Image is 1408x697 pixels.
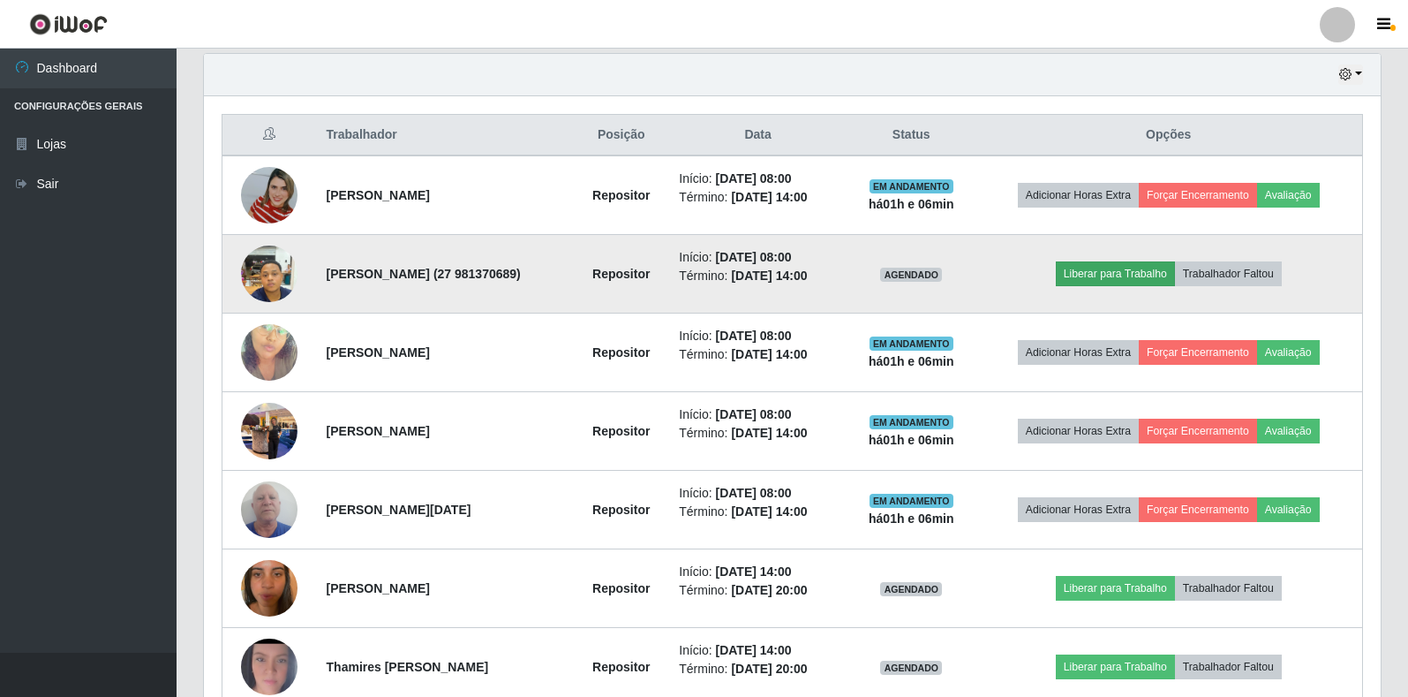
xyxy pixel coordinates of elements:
strong: Thamires [PERSON_NAME] [327,660,489,674]
li: Início: [679,563,837,581]
img: 1744056608005.jpeg [241,145,297,246]
li: Término: [679,503,837,521]
li: Término: [679,188,837,207]
button: Avaliação [1257,419,1320,443]
button: Trabalhador Faltou [1175,576,1282,601]
strong: Repositor [592,503,650,517]
button: Forçar Encerramento [1139,183,1257,208]
strong: há 01 h e 06 min [869,354,954,368]
strong: Repositor [592,267,650,281]
strong: [PERSON_NAME] [327,188,430,202]
li: Término: [679,267,837,285]
time: [DATE] 20:00 [731,662,807,676]
button: Liberar para Trabalho [1056,655,1175,679]
li: Término: [679,345,837,364]
button: Liberar para Trabalho [1056,261,1175,286]
img: 1757971105786.jpeg [241,472,297,547]
strong: há 01 h e 06 min [869,433,954,447]
time: [DATE] 14:00 [716,643,792,657]
li: Início: [679,327,837,345]
strong: [PERSON_NAME] [327,424,430,438]
strong: há 01 h e 06 min [869,197,954,211]
time: [DATE] 08:00 [716,250,792,264]
button: Avaliação [1257,183,1320,208]
button: Adicionar Horas Extra [1018,340,1139,365]
img: 1755367565245.jpeg [241,236,297,311]
li: Início: [679,405,837,424]
strong: Repositor [592,660,650,674]
span: AGENDADO [880,582,942,596]
span: EM ANDAMENTO [870,337,953,351]
strong: Repositor [592,581,650,595]
th: Trabalhador [316,115,575,156]
li: Término: [679,581,837,600]
strong: Repositor [592,424,650,438]
button: Forçar Encerramento [1139,340,1257,365]
time: [DATE] 14:00 [716,564,792,579]
strong: [PERSON_NAME] [327,581,430,595]
button: Adicionar Horas Extra [1018,419,1139,443]
button: Adicionar Horas Extra [1018,497,1139,522]
th: Data [668,115,847,156]
strong: [PERSON_NAME] (27 981370689) [327,267,521,281]
button: Liberar para Trabalho [1056,576,1175,601]
li: Início: [679,170,837,188]
strong: há 01 h e 06 min [869,511,954,526]
li: Término: [679,424,837,443]
time: [DATE] 14:00 [731,269,807,283]
time: [DATE] 14:00 [731,426,807,440]
li: Início: [679,641,837,660]
time: [DATE] 14:00 [731,347,807,361]
time: [DATE] 08:00 [716,171,792,186]
th: Opções [975,115,1362,156]
li: Término: [679,660,837,678]
span: EM ANDAMENTO [870,415,953,429]
span: AGENDADO [880,661,942,675]
time: [DATE] 14:00 [731,504,807,519]
strong: [PERSON_NAME] [327,345,430,360]
button: Avaliação [1257,340,1320,365]
button: Avaliação [1257,497,1320,522]
span: EM ANDAMENTO [870,494,953,508]
strong: [PERSON_NAME][DATE] [327,503,471,517]
img: 1754928869787.jpeg [241,302,297,403]
li: Início: [679,248,837,267]
button: Adicionar Horas Extra [1018,183,1139,208]
time: [DATE] 08:00 [716,329,792,343]
img: 1755095833793.jpeg [241,393,297,468]
th: Posição [574,115,668,156]
img: 1748978013900.jpeg [241,538,297,639]
span: AGENDADO [880,268,942,282]
button: Forçar Encerramento [1139,419,1257,443]
button: Trabalhador Faltou [1175,655,1282,679]
button: Forçar Encerramento [1139,497,1257,522]
button: Trabalhador Faltou [1175,261,1282,286]
time: [DATE] 14:00 [731,190,807,204]
span: EM ANDAMENTO [870,179,953,193]
time: [DATE] 08:00 [716,407,792,421]
strong: Repositor [592,345,650,360]
time: [DATE] 20:00 [731,583,807,597]
img: CoreUI Logo [29,13,108,35]
time: [DATE] 08:00 [716,486,792,500]
strong: Repositor [592,188,650,202]
th: Status [847,115,975,156]
li: Início: [679,484,837,503]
